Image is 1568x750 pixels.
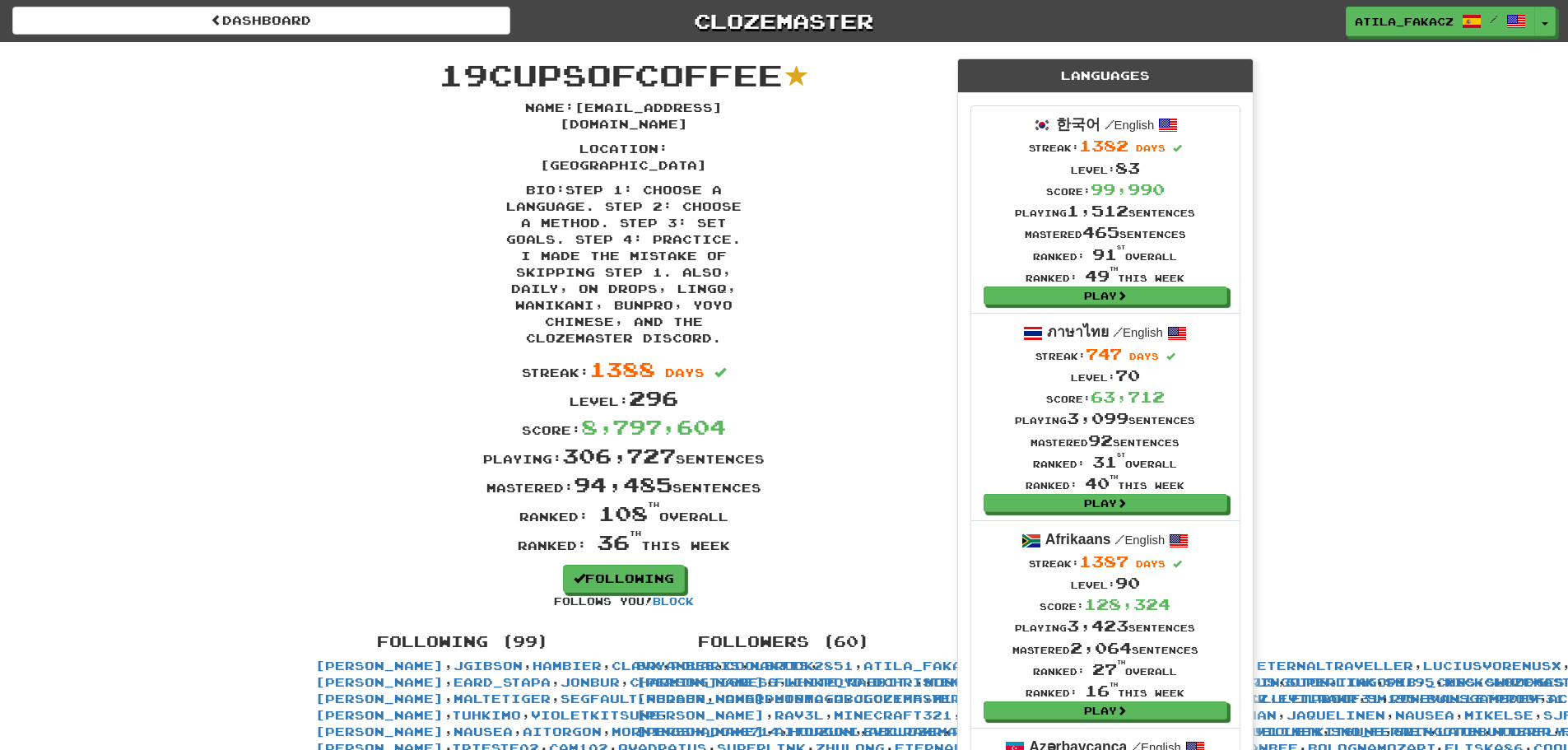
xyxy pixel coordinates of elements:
div: Streak: [1015,343,1195,365]
sup: th [648,501,659,509]
span: 747 [1086,345,1122,363]
sup: th [630,529,641,538]
span: 83 [1115,159,1140,177]
a: Play [984,701,1227,720]
span: 3,099 [1067,409,1128,427]
span: Streak includes today. [1173,144,1182,153]
sup: st [1117,452,1125,458]
h4: Followers (60) [636,634,933,650]
sup: st [1117,245,1125,250]
span: / [1490,13,1498,25]
span: / [1113,324,1123,339]
a: [PERSON_NAME] [315,675,444,689]
strong: 한국어 [1056,116,1100,133]
div: Ranked: overall [303,499,945,528]
div: Level: [1015,157,1195,179]
a: aitorgon [523,724,602,738]
a: [PERSON_NAME] [315,659,444,673]
a: bryanbee [636,659,715,673]
span: 92 [1088,431,1113,450]
div: Streak: [1015,135,1195,156]
a: aitorgon [775,724,854,738]
span: 1,512 [1067,202,1128,220]
div: Mastered sentences [1015,430,1195,451]
h4: Following (99) [315,634,612,650]
span: 3,423 [1067,617,1128,635]
a: JioMc [775,692,824,706]
a: Following [563,565,685,593]
strong: ภาษาไทย [1047,324,1109,340]
sup: th [1117,659,1125,665]
small: English [1105,119,1155,132]
span: 31 [1092,453,1125,471]
div: Score: [303,412,945,441]
a: sm195 [1385,675,1435,689]
a: AbClozemaster [834,692,961,706]
div: Score: [1015,179,1195,200]
a: JaquelineN [1287,708,1385,722]
span: days [1136,142,1166,153]
div: Streak: [303,355,945,384]
span: / [1114,532,1124,547]
a: Bullletproof31 [1242,692,1380,706]
span: days [1129,351,1159,361]
p: Bio : Step 1: Choose a language. Step 2: Choose a method. Step 3: Set goals. Step 4: Practice. I ... [500,182,747,347]
span: 94,485 [574,472,672,496]
span: Streak includes today. [1166,352,1175,361]
div: Score: [1012,594,1198,615]
span: 128,324 [1084,595,1170,613]
a: Clozemaster [535,7,1033,35]
a: [PERSON_NAME] [636,708,765,722]
a: Hambier [533,659,602,673]
span: 91 [1092,245,1125,263]
a: Minecraft321 [834,708,952,722]
sup: th [1110,266,1118,272]
div: Mastered sentences [1012,637,1198,659]
div: Languages [958,59,1253,93]
a: clavx [612,659,661,673]
p: Name : [EMAIL_ADDRESS][DOMAIN_NAME] [500,100,747,133]
div: Ranked: overall [1012,659,1198,680]
div: Playing sentences [1012,615,1198,636]
div: Playing sentences [1015,408,1195,429]
a: [PERSON_NAME] [636,724,765,738]
a: [PERSON_NAME] [636,692,765,706]
div: Ranked: overall [1015,451,1195,473]
div: Ranked: this week [1012,680,1198,701]
span: 40 [1085,474,1118,492]
p: Location : [GEOGRAPHIC_DATA] [500,141,747,174]
a: Tuhkimo [453,708,521,722]
a: nodaer [1492,724,1552,738]
span: 16 [1085,682,1118,700]
a: RonEvansGameDev [1390,692,1538,706]
span: 99,990 [1091,180,1165,198]
div: Streak: [1012,551,1198,572]
span: 108 [598,501,659,525]
a: [PERSON_NAME] [315,692,444,706]
a: [PERSON_NAME] [315,724,444,738]
a: Maltetiger [454,692,551,706]
a: jonbur [561,675,620,689]
span: 49 [1085,267,1118,285]
span: 306,727 [562,443,676,468]
a: MorningShadow6714 [612,724,779,738]
span: 70 [1115,366,1140,384]
small: English [1113,326,1163,339]
a: FlinkPoyd [775,675,863,689]
span: 19cupsofcoffee [439,57,783,92]
a: Block [653,595,694,607]
a: segfault [561,692,637,706]
a: VioletKitsune [1255,724,1384,738]
span: 63,712 [1091,388,1165,406]
a: evilrawr [863,724,942,738]
sup: th [1110,474,1118,480]
span: atila_fakacz [1355,14,1454,29]
a: eternaltraveller [1257,659,1413,673]
span: 36 [597,529,641,554]
span: / [1105,117,1114,132]
a: LuciusVorenusX [1423,659,1561,673]
span: 296 [629,385,678,410]
div: Level: [1015,365,1195,386]
a: rav3l [775,708,824,722]
div: Mastered: sentences [303,470,945,499]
